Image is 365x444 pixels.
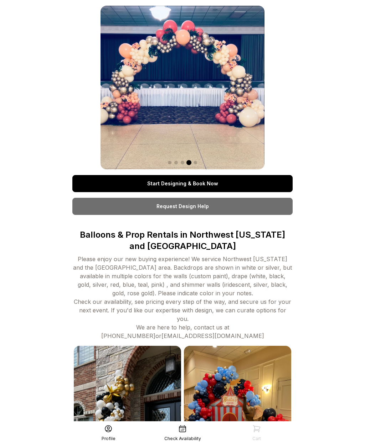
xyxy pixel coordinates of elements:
[72,229,293,252] p: Balloons & Prop Rentals in Northwest [US_STATE] and [GEOGRAPHIC_DATA]
[72,175,293,192] a: Start Designing & Book Now
[252,436,261,442] div: Cart
[72,255,293,340] div: Please enjoy our new buying experience! We service Northwest [US_STATE] and the [GEOGRAPHIC_DATA]...
[102,436,115,442] div: Profile
[161,332,264,339] a: [EMAIL_ADDRESS][DOMAIN_NAME]
[72,198,293,215] a: Request Design Help
[101,332,155,339] a: [PHONE_NUMBER]
[164,436,201,442] div: Check Availability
